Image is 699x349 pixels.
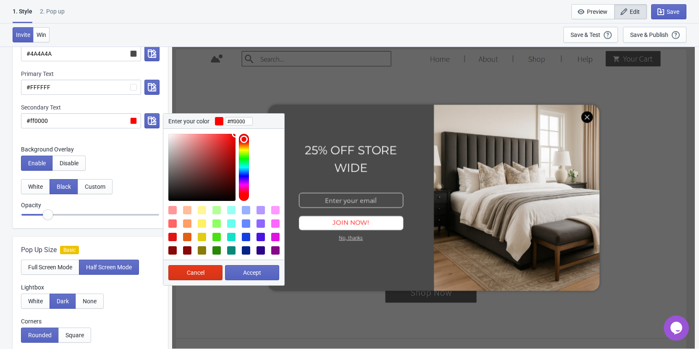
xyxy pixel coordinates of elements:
[563,27,618,43] button: Save & Test
[13,27,34,42] button: Invite
[28,298,43,305] span: White
[37,31,46,38] span: Win
[21,201,160,210] p: Opacity
[83,298,97,305] span: None
[58,328,91,343] button: Square
[614,4,647,19] button: Edit
[664,315,691,341] iframe: chat widget
[21,294,50,309] button: White
[28,160,46,167] span: Enable
[28,332,52,339] span: Rounded
[21,103,160,112] div: Secondary Text
[65,332,84,339] span: Square
[587,8,607,15] span: Preview
[57,183,71,190] span: Black
[13,7,32,23] div: 1 . Style
[651,4,686,19] button: Save
[21,317,160,326] label: Corners
[21,328,59,343] button: Rounded
[187,269,204,276] span: Cancel
[21,245,57,255] span: Pop Up Size
[60,246,79,254] span: Basic
[50,294,76,309] button: Dark
[33,27,50,42] button: Win
[60,160,79,167] span: Disable
[28,183,43,190] span: White
[571,4,615,19] button: Preview
[623,27,686,43] button: Save & Publish
[86,264,132,271] span: Half Screen Mode
[21,145,160,154] label: Background Overlay
[571,31,600,38] div: Save & Test
[243,269,261,276] span: Accept
[21,156,53,171] button: Enable
[168,265,223,280] button: Cancel
[57,298,69,305] span: Dark
[630,8,640,15] span: Edit
[16,31,30,38] span: Invite
[52,156,86,171] button: Disable
[50,179,78,194] button: Black
[21,179,50,194] button: White
[225,265,279,280] button: Accept
[630,31,668,38] div: Save & Publish
[76,294,104,309] button: None
[667,8,679,15] span: Save
[28,264,72,271] span: Full Screen Mode
[79,260,139,275] button: Half Screen Mode
[78,179,113,194] button: Custom
[85,183,105,190] span: Custom
[40,7,65,22] div: 2. Pop up
[21,70,160,78] div: Primary Text
[21,283,160,292] label: Lightbox
[21,260,79,275] button: Full Screen Mode
[168,117,209,125] span: Enter your color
